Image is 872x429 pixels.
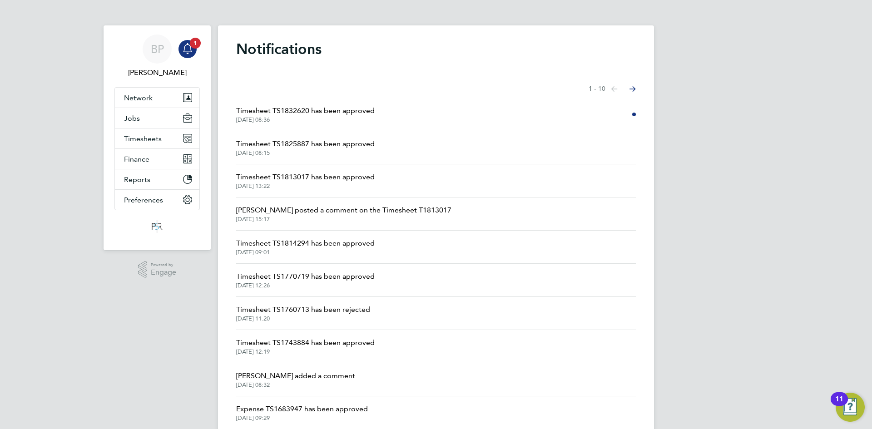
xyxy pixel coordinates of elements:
span: Engage [151,269,176,276]
a: Timesheet TS1770719 has been approved[DATE] 12:26 [236,271,375,289]
span: [DATE] 11:20 [236,315,370,322]
h1: Notifications [236,40,636,58]
a: 1 [178,35,197,64]
span: Ben Perkin [114,67,200,78]
span: Powered by [151,261,176,269]
a: [PERSON_NAME] posted a comment on the Timesheet T1813017[DATE] 15:17 [236,205,451,223]
button: Timesheets [115,128,199,148]
button: Open Resource Center, 11 new notifications [836,393,865,422]
a: Timesheet TS1814294 has been approved[DATE] 09:01 [236,238,375,256]
span: 1 - 10 [589,84,605,94]
a: Expense TS1683947 has been approved[DATE] 09:29 [236,404,368,422]
a: Go to home page [114,219,200,234]
button: Finance [115,149,199,169]
a: Timesheet TS1832620 has been approved[DATE] 08:36 [236,105,375,123]
a: Timesheet TS1813017 has been approved[DATE] 13:22 [236,172,375,190]
span: Timesheet TS1825887 has been approved [236,138,375,149]
button: Jobs [115,108,199,128]
span: Finance [124,155,149,163]
span: [DATE] 12:19 [236,348,375,355]
span: [PERSON_NAME] posted a comment on the Timesheet T1813017 [236,205,451,216]
span: Timesheet TS1760713 has been rejected [236,304,370,315]
span: [DATE] 09:29 [236,414,368,422]
span: Reports [124,175,150,184]
img: psrsolutions-logo-retina.png [149,219,165,234]
button: Preferences [115,190,199,210]
div: 11 [835,399,843,411]
span: Network [124,94,153,102]
span: Preferences [124,196,163,204]
span: BP [151,43,164,55]
span: Timesheet TS1814294 has been approved [236,238,375,249]
a: Timesheet TS1760713 has been rejected[DATE] 11:20 [236,304,370,322]
nav: Main navigation [104,25,211,250]
span: Timesheet TS1813017 has been approved [236,172,375,182]
span: [DATE] 12:26 [236,282,375,289]
span: Timesheet TS1743884 has been approved [236,337,375,348]
span: [DATE] 08:15 [236,149,375,157]
span: Timesheet TS1832620 has been approved [236,105,375,116]
span: 1 [190,38,201,49]
a: Timesheet TS1825887 has been approved[DATE] 08:15 [236,138,375,157]
span: [DATE] 09:01 [236,249,375,256]
span: Expense TS1683947 has been approved [236,404,368,414]
button: Network [115,88,199,108]
span: [DATE] 13:22 [236,182,375,190]
span: [PERSON_NAME] added a comment [236,370,355,381]
span: [DATE] 08:36 [236,116,375,123]
a: Timesheet TS1743884 has been approved[DATE] 12:19 [236,337,375,355]
span: Jobs [124,114,140,123]
span: [DATE] 08:32 [236,381,355,389]
span: Timesheets [124,134,162,143]
span: [DATE] 15:17 [236,216,451,223]
a: [PERSON_NAME] added a comment[DATE] 08:32 [236,370,355,389]
span: Timesheet TS1770719 has been approved [236,271,375,282]
nav: Select page of notifications list [589,80,636,98]
a: Powered byEngage [138,261,177,278]
button: Reports [115,169,199,189]
a: BP[PERSON_NAME] [114,35,200,78]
